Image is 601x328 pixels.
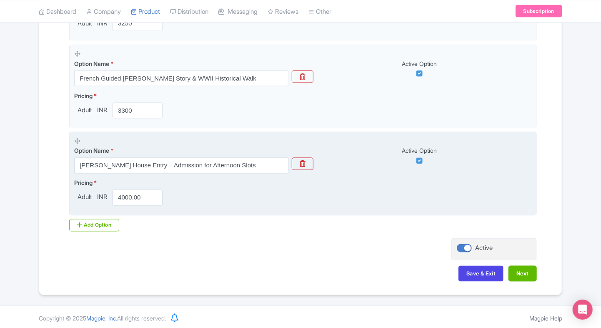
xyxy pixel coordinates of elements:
div: Add Option [69,219,119,232]
span: Adult [74,193,95,202]
span: Adult [74,106,95,115]
div: Copyright © 2025 All rights reserved. [34,314,171,323]
input: Option Name [74,158,288,174]
span: Active Option [402,147,437,154]
input: 0.00 [113,190,163,206]
button: Next [508,266,537,282]
span: INR [95,19,109,28]
span: Pricing [74,92,93,99]
span: Option Name [74,60,109,67]
input: Option Name [74,71,288,86]
input: 0.00 [113,103,163,119]
span: INR [95,106,109,115]
div: Active [475,244,493,253]
button: Save & Exit [458,266,503,282]
span: Magpie, Inc. [86,315,117,322]
span: INR [95,193,109,202]
span: Pricing [74,179,93,187]
span: Option Name [74,147,109,154]
span: Adult [74,19,95,28]
span: Active Option [402,60,437,67]
a: Subscription [516,5,562,18]
a: Magpie Help [529,315,562,322]
input: 0.00 [113,15,163,31]
div: Open Intercom Messenger [573,300,593,320]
